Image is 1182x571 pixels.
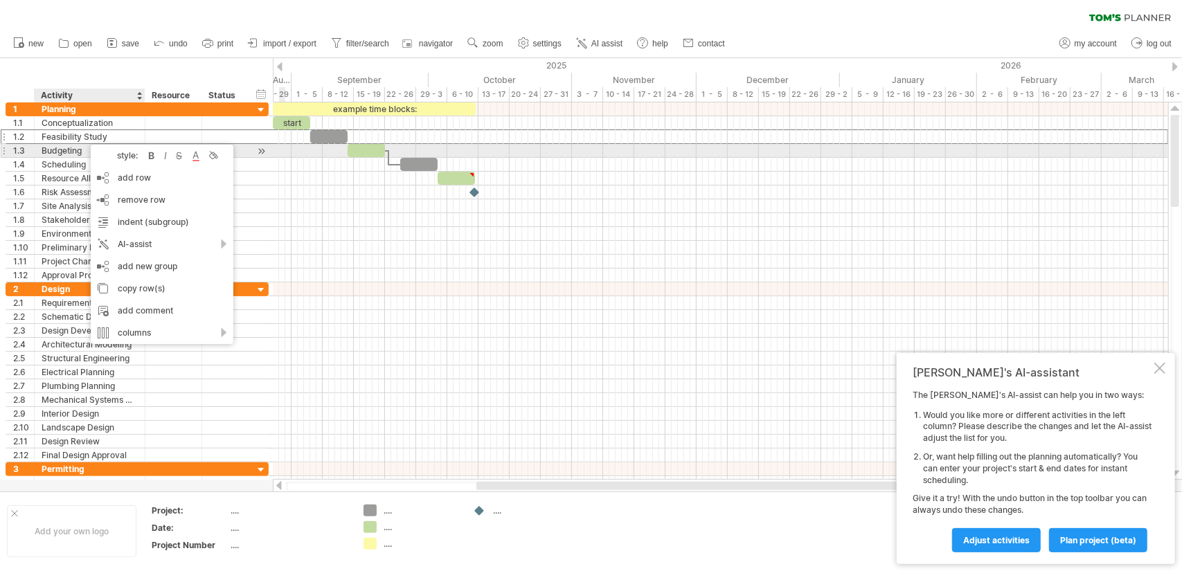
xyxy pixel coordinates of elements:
[42,435,138,448] div: Design Review
[42,352,138,365] div: Structural Engineering
[13,116,34,129] div: 1.1
[1102,87,1133,102] div: 2 - 6
[42,462,138,475] div: Permitting
[478,87,510,102] div: 13 - 17
[42,227,138,240] div: Environmental Study
[199,35,238,53] a: print
[42,448,138,462] div: Final Design Approval
[728,87,759,102] div: 8 - 12
[42,199,138,212] div: Site Analysis
[913,390,1152,552] div: The [PERSON_NAME]'s AI-assist can help you in two ways: Give it a try! With the undo button in th...
[634,35,672,53] a: help
[42,310,138,323] div: Schematic Design
[13,324,34,337] div: 2.3
[208,89,239,102] div: Status
[13,338,34,351] div: 2.4
[13,296,34,309] div: 2.1
[55,35,96,53] a: open
[13,255,34,268] div: 1.11
[91,300,233,322] div: add comment
[1075,39,1117,48] span: my account
[42,213,138,226] div: Stakeholder Meetings
[13,352,34,365] div: 2.5
[91,233,233,255] div: AI-assist
[759,87,790,102] div: 15 - 19
[118,194,165,205] span: remove row
[977,87,1008,102] div: 2 - 6
[42,338,138,351] div: Architectural Modeling
[13,282,34,296] div: 2
[13,310,34,323] div: 2.2
[42,393,138,406] div: Mechanical Systems Design
[533,39,562,48] span: settings
[91,211,233,233] div: indent (subgroup)
[42,116,138,129] div: Conceptualization
[790,87,821,102] div: 22 - 26
[122,39,139,48] span: save
[263,39,316,48] span: import / export
[42,379,138,392] div: Plumbing Planning
[665,87,697,102] div: 24 - 28
[429,73,572,87] div: October 2025
[42,102,138,116] div: Planning
[572,73,697,87] div: November 2025
[42,476,138,489] div: Permit Research
[1008,87,1039,102] div: 9 - 13
[385,87,416,102] div: 22 - 26
[634,87,665,102] div: 17 - 21
[591,39,623,48] span: AI assist
[91,278,233,300] div: copy row(s)
[273,116,310,129] div: start
[852,87,884,102] div: 5 - 9
[384,538,459,550] div: ....
[603,87,634,102] div: 10 - 14
[697,87,728,102] div: 1 - 5
[573,35,627,53] a: AI assist
[292,73,429,87] div: September 2025
[13,213,34,226] div: 1.8
[572,87,603,102] div: 3 - 7
[384,505,459,516] div: ....
[42,144,138,157] div: Budgeting
[260,87,292,102] div: 25 - 29
[821,87,852,102] div: 29 - 2
[7,505,136,557] div: Add your own logo
[1071,87,1102,102] div: 23 - 27
[13,241,34,254] div: 1.10
[42,172,138,185] div: Resource Allocation
[483,39,503,48] span: zoom
[42,130,138,143] div: Feasibility Study
[10,35,48,53] a: new
[541,87,572,102] div: 27 - 31
[91,255,233,278] div: add new group
[152,505,228,516] div: Project:
[42,324,138,337] div: Design Development
[923,451,1152,486] li: Or, want help filling out the planning automatically? You can enter your project's start & end da...
[231,539,347,551] div: ....
[42,241,138,254] div: Preliminary Drawings
[13,185,34,199] div: 1.6
[91,322,233,344] div: columns
[13,435,34,448] div: 2.11
[13,393,34,406] div: 2.8
[913,365,1152,379] div: [PERSON_NAME]'s AI-assistant
[1147,39,1172,48] span: log out
[13,476,34,489] div: 3.1
[217,39,233,48] span: print
[963,535,1030,545] span: Adjust activities
[42,421,138,434] div: Landscape Design
[13,102,34,116] div: 1
[346,39,389,48] span: filter/search
[840,73,977,87] div: January 2026
[150,35,192,53] a: undo
[977,73,1102,87] div: February 2026
[419,39,453,48] span: navigator
[96,150,145,161] div: style:
[13,269,34,282] div: 1.12
[152,522,228,534] div: Date:
[384,521,459,533] div: ....
[697,73,840,87] div: December 2025
[13,421,34,434] div: 2.10
[952,528,1041,552] a: Adjust activities
[447,87,478,102] div: 6 - 10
